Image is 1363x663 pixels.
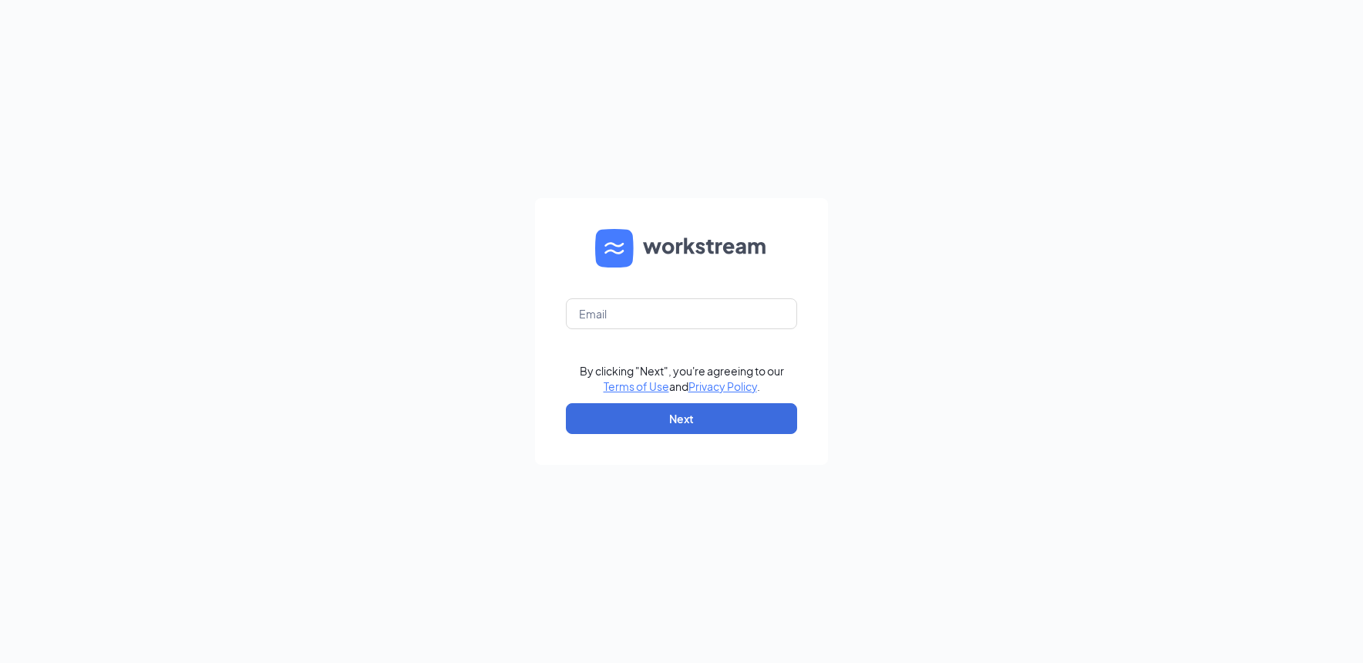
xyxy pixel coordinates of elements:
[566,403,797,434] button: Next
[595,229,768,268] img: WS logo and Workstream text
[580,363,784,394] div: By clicking "Next", you're agreeing to our and .
[688,379,757,393] a: Privacy Policy
[604,379,669,393] a: Terms of Use
[566,298,797,329] input: Email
